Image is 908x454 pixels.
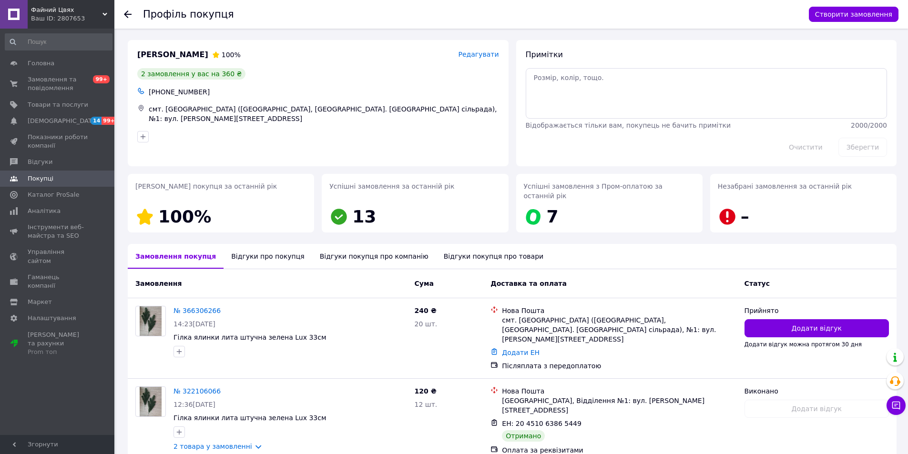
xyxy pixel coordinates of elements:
a: Гілка ялинки лита штучна зелена Lux 33см [173,333,326,341]
div: Отримано [502,430,545,442]
span: Відображається тільки вам, покупець не бачить примітки [526,121,731,129]
span: Покупці [28,174,53,183]
span: Успішні замовлення з Пром-оплатою за останній рік [524,182,663,200]
span: Каталог ProSale [28,191,79,199]
span: ЕН: 20 4510 6386 5449 [502,420,582,427]
span: 240 ₴ [415,307,437,314]
span: [PERSON_NAME] та рахунки [28,331,88,357]
span: Гаманець компанії [28,273,88,290]
a: Додати ЕН [502,349,540,356]
div: Виконано [745,386,889,396]
span: Незабрані замовлення за останній рік [718,182,852,190]
span: 12 шт. [415,401,438,408]
span: 14 [91,117,102,125]
span: 99+ [93,75,110,83]
span: Головна [28,59,54,68]
span: Товари та послуги [28,101,88,109]
div: Замовлення покупця [128,244,224,269]
span: 20 шт. [415,320,438,328]
div: Відгуки про покупця [224,244,312,269]
span: – [741,207,749,226]
span: Додати відгук можна протягом 30 дня [745,341,862,348]
span: Налаштування [28,314,76,323]
img: Фото товару [140,387,162,416]
span: [PERSON_NAME] [137,50,208,61]
span: Інструменти веб-майстра та SEO [28,223,88,240]
div: Прийнято [745,306,889,315]
div: Нова Пошта [502,386,736,396]
span: Редагувати [458,50,499,58]
div: смт. [GEOGRAPHIC_DATA] ([GEOGRAPHIC_DATA], [GEOGRAPHIC_DATA]. [GEOGRAPHIC_DATA] сільрада), №1: ву... [147,102,501,125]
span: [DEMOGRAPHIC_DATA] [28,117,98,125]
span: 13 [352,207,376,226]
span: Файний Цвях [31,6,102,14]
span: 2000 / 2000 [851,121,887,129]
a: № 366306266 [173,307,221,314]
span: Доставка та оплата [490,280,567,287]
span: Маркет [28,298,52,306]
div: Prom топ [28,348,88,356]
div: Відгуки покупця про товари [436,244,551,269]
div: [GEOGRAPHIC_DATA], Відділення №1: вул. [PERSON_NAME][STREET_ADDRESS] [502,396,736,415]
div: Повернутися назад [124,10,132,19]
span: Відгуки [28,158,52,166]
span: Додати відгук [792,323,842,333]
span: [PERSON_NAME] покупця за останній рік [135,182,277,190]
div: Відгуки покупця про компанію [312,244,436,269]
span: Аналітика [28,207,61,215]
div: смт. [GEOGRAPHIC_DATA] ([GEOGRAPHIC_DATA], [GEOGRAPHIC_DATA]. [GEOGRAPHIC_DATA] сільрада), №1: ву... [502,315,736,344]
span: Замовлення [135,280,182,287]
button: Додати відгук [745,319,889,337]
span: 120 ₴ [415,387,437,395]
span: Статус [745,280,770,287]
span: Успішні замовлення за останній рік [329,182,454,190]
button: Створити замовлення [809,7,898,22]
a: 2 товара у замовленні [173,443,252,450]
a: Фото товару [135,386,166,417]
div: Ваш ID: 2807653 [31,14,114,23]
div: 2 замовлення у вас на 360 ₴ [137,68,245,80]
a: Гілка ялинки лита штучна зелена Lux 33см [173,414,326,422]
span: Управління сайтом [28,248,88,265]
span: 100% [222,51,241,59]
input: Пошук [5,33,112,50]
span: Показники роботи компанії [28,133,88,150]
span: 7 [547,207,559,226]
div: Післяплата з передоплатою [502,361,736,371]
button: Чат з покупцем [887,396,906,415]
h1: Профіль покупця [143,9,234,20]
span: 100% [158,207,211,226]
a: № 322106066 [173,387,221,395]
span: Cума [415,280,434,287]
div: Нова Пошта [502,306,736,315]
span: Замовлення та повідомлення [28,75,88,92]
a: Фото товару [135,306,166,336]
span: 12:36[DATE] [173,401,215,408]
span: Примітки [526,50,563,59]
span: 99+ [102,117,117,125]
div: [PHONE_NUMBER] [147,85,501,99]
img: Фото товару [140,306,162,336]
span: 14:23[DATE] [173,320,215,328]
